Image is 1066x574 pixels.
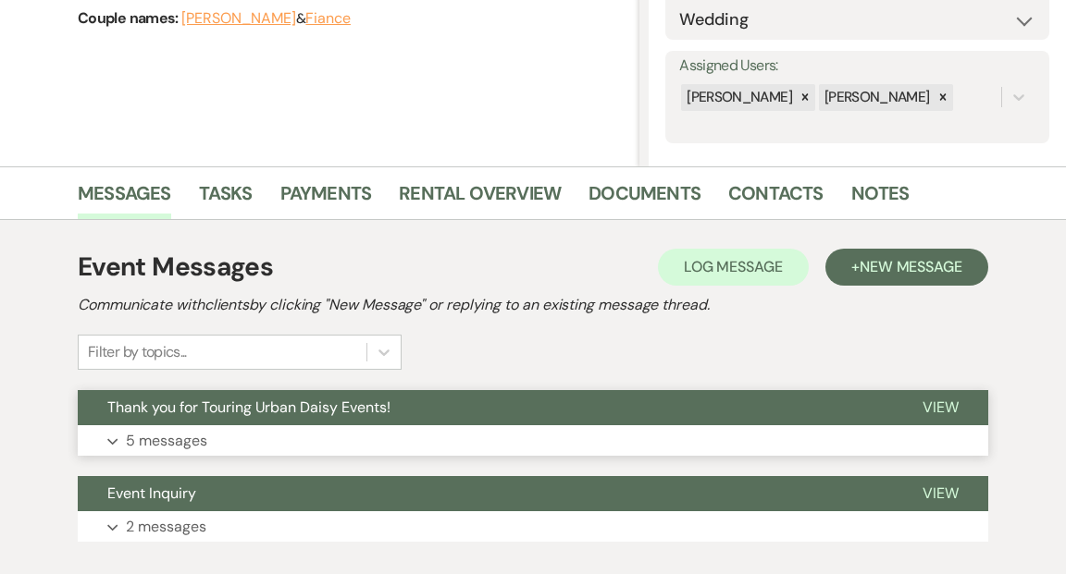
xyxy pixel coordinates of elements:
button: +New Message [825,249,988,286]
a: Contacts [728,178,824,219]
button: Fiance [305,11,351,26]
span: Couple names: [78,8,181,28]
span: New Message [860,257,962,276]
button: 5 messages [78,425,988,457]
span: Log Message [684,257,783,276]
a: Payments [280,178,372,219]
h1: Event Messages [78,248,273,287]
span: Thank you for Touring Urban Daisy Events! [107,397,390,417]
button: Log Message [658,249,809,286]
p: 5 messages [126,429,207,453]
button: [PERSON_NAME] [181,11,296,26]
span: View [923,483,959,503]
button: View [893,476,988,511]
a: Notes [851,178,910,219]
button: View [893,390,988,425]
span: View [923,397,959,417]
h2: Communicate with clients by clicking "New Message" or replying to an existing message thread. [78,294,988,316]
span: & [181,9,351,28]
button: Thank you for Touring Urban Daisy Events! [78,390,893,425]
p: 2 messages [126,515,206,539]
div: [PERSON_NAME] [819,84,933,111]
button: Event Inquiry [78,476,893,511]
label: Assigned Users: [679,53,1035,79]
span: Event Inquiry [107,483,196,503]
div: Filter by topics... [88,341,187,363]
a: Documents [589,178,700,219]
a: Tasks [199,178,253,219]
a: Rental Overview [399,178,561,219]
button: 2 messages [78,511,988,543]
a: Messages [78,178,171,219]
div: [PERSON_NAME] [681,84,795,111]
